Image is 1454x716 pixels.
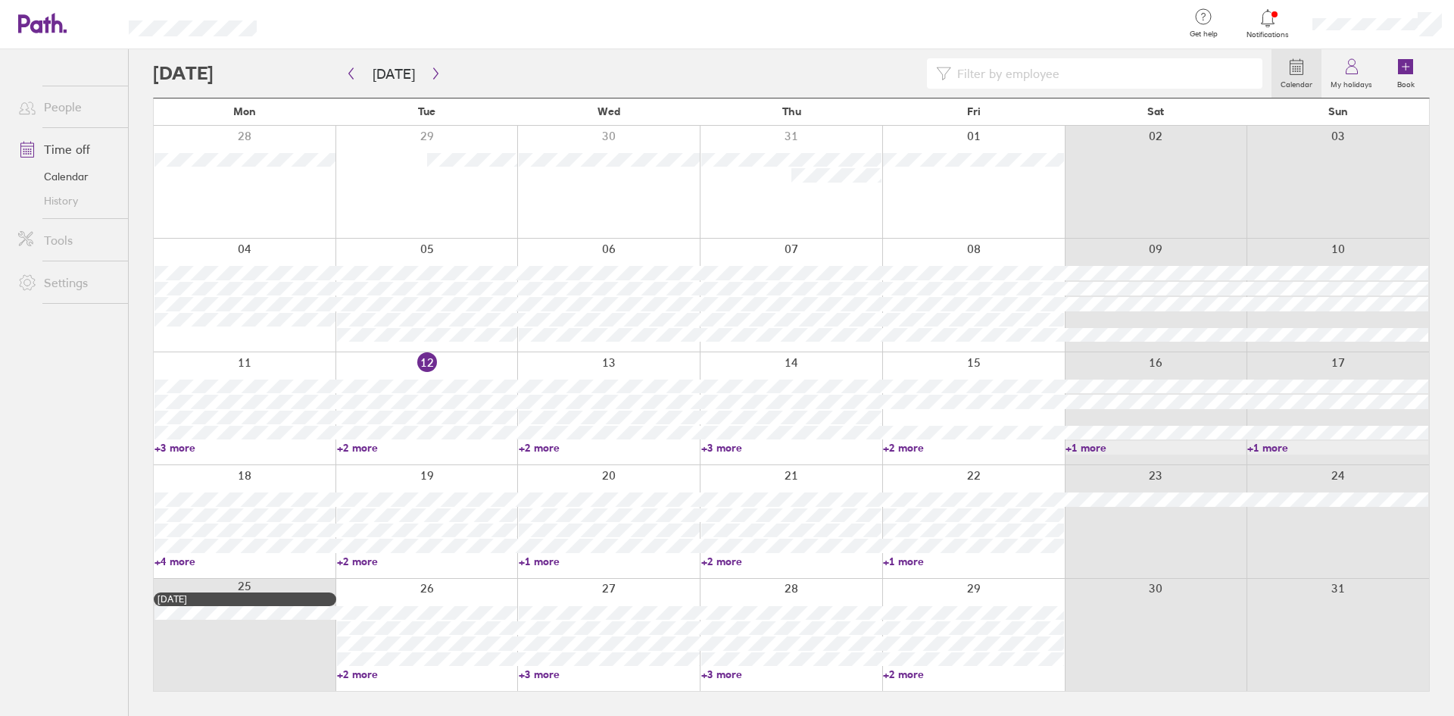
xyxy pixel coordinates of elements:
a: +2 more [883,441,1064,455]
a: People [6,92,128,122]
span: Get help [1179,30,1228,39]
span: Tue [418,105,435,117]
a: +2 more [701,555,882,568]
a: +2 more [883,668,1064,681]
a: +4 more [154,555,335,568]
a: History [6,189,128,213]
a: Notifications [1243,8,1293,39]
span: Thu [782,105,801,117]
a: Tools [6,225,128,255]
span: Wed [598,105,620,117]
a: +2 more [519,441,700,455]
a: +2 more [337,441,518,455]
button: [DATE] [360,61,427,86]
div: [DATE] [158,594,332,605]
a: Time off [6,134,128,164]
a: +1 more [1247,441,1428,455]
a: +1 more [519,555,700,568]
span: Fri [967,105,981,117]
a: +3 more [701,668,882,681]
a: +3 more [701,441,882,455]
a: Settings [6,267,128,298]
a: +3 more [519,668,700,681]
a: +2 more [337,555,518,568]
span: Notifications [1243,30,1293,39]
label: Book [1388,76,1424,89]
span: Sun [1328,105,1348,117]
input: Filter by employee [951,59,1253,88]
label: My holidays [1321,76,1381,89]
a: +3 more [154,441,335,455]
a: +2 more [337,668,518,681]
a: Calendar [1271,49,1321,98]
a: +1 more [883,555,1064,568]
a: My holidays [1321,49,1381,98]
a: +1 more [1066,441,1247,455]
label: Calendar [1271,76,1321,89]
a: Book [1381,49,1430,98]
span: Sat [1147,105,1164,117]
span: Mon [233,105,256,117]
a: Calendar [6,164,128,189]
